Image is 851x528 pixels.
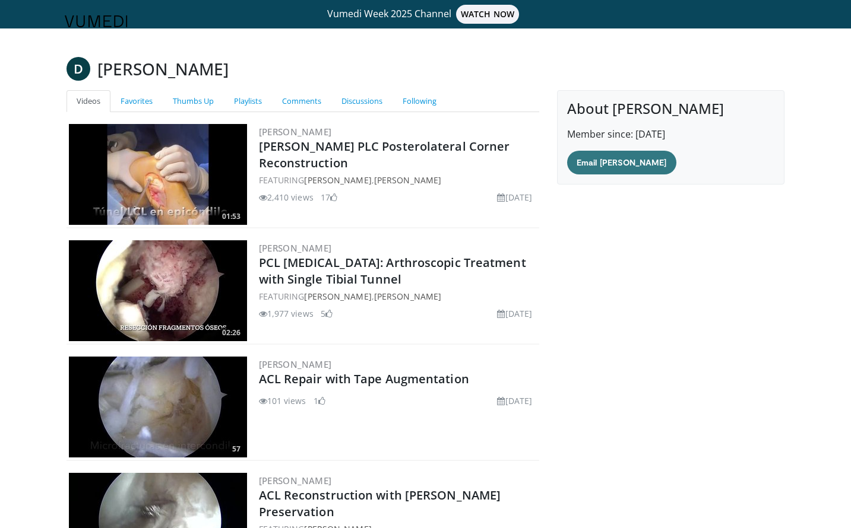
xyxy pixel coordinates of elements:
a: [PERSON_NAME] [259,126,332,138]
a: [PERSON_NAME] [374,174,441,186]
h4: About [PERSON_NAME] [567,100,774,117]
a: Following [393,90,447,112]
div: FEATURING , [259,290,537,303]
li: 17 [321,191,337,203]
a: [PERSON_NAME] [374,291,441,302]
a: PCL [MEDICAL_DATA]: Arthroscopic Treatment with Single Tibial Tunnel [259,255,526,287]
a: ACL Repair with Tape Augmentation [259,371,469,387]
li: [DATE] [497,191,532,203]
p: Member since: [DATE] [567,127,774,141]
a: Videos [67,90,110,112]
a: Email [PERSON_NAME] [567,151,676,174]
a: 01:53 [69,124,247,225]
span: 02:26 [219,327,244,338]
img: VuMedi Logo [65,15,128,27]
li: [DATE] [497,395,532,407]
a: Favorites [110,90,163,112]
a: [PERSON_NAME] [259,242,332,254]
a: [PERSON_NAME] [304,174,371,186]
li: 1 [314,395,325,407]
span: 57 [229,444,244,454]
h3: [PERSON_NAME] [97,57,229,81]
img: 167b8242-4aff-418a-bd39-08b07d284db3.300x170_q85_crop-smart_upscale.jpg [69,240,247,341]
a: 02:26 [69,240,247,341]
a: Comments [272,90,331,112]
a: [PERSON_NAME] PLC Posterolateral Corner Reconstruction [259,138,510,171]
a: Playlists [224,90,272,112]
a: Thumbs Up [163,90,224,112]
a: [PERSON_NAME] [259,358,332,370]
a: 57 [69,357,247,457]
li: 101 views [259,395,306,407]
a: [PERSON_NAME] [304,291,371,302]
li: [DATE] [497,307,532,320]
a: D [67,57,90,81]
li: 2,410 views [259,191,314,203]
li: 5 [321,307,333,320]
span: 01:53 [219,211,244,222]
img: 541a9bf5-5213-4fd0-8289-d076ade392c6.300x170_q85_crop-smart_upscale.jpg [69,124,247,225]
div: FEATURING , [259,174,537,186]
li: 1,977 views [259,307,314,320]
img: d4eaeb1b-a37a-4109-996a-d7cfd6996c58.300x170_q85_crop-smart_upscale.jpg [69,357,247,457]
a: Discussions [331,90,393,112]
a: [PERSON_NAME] [259,475,332,486]
a: ACL Reconstruction with [PERSON_NAME] Preservation [259,487,501,520]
